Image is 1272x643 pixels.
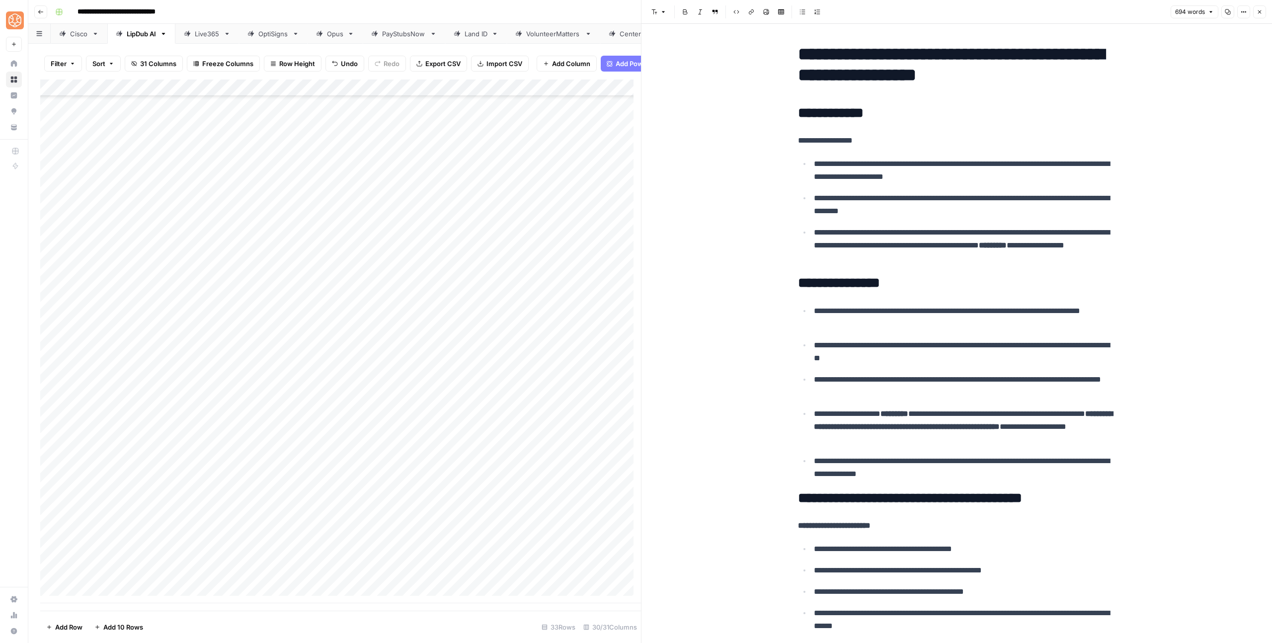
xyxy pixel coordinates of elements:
span: Freeze Columns [202,59,253,69]
button: Sort [86,56,121,72]
span: Undo [341,59,358,69]
button: Add Power Agent [601,56,676,72]
button: Filter [44,56,82,72]
span: Import CSV [486,59,522,69]
a: LipDub AI [107,24,175,44]
div: VolunteerMatters [526,29,581,39]
a: Centerbase [600,24,676,44]
span: Add 10 Rows [103,622,143,632]
div: OptiSigns [258,29,288,39]
button: Import CSV [471,56,529,72]
button: Undo [325,56,364,72]
button: Row Height [264,56,321,72]
a: Your Data [6,119,22,135]
button: Add Column [537,56,597,72]
div: PayStubsNow [382,29,426,39]
a: OptiSigns [239,24,308,44]
span: Sort [92,59,105,69]
div: Cisco [70,29,88,39]
span: Row Height [279,59,315,69]
button: Add Row [40,619,88,635]
button: Add 10 Rows [88,619,149,635]
button: 31 Columns [125,56,183,72]
div: 30/31 Columns [579,619,641,635]
a: Settings [6,591,22,607]
a: Land ID [445,24,507,44]
span: Redo [384,59,399,69]
button: 694 words [1171,5,1218,18]
button: Redo [368,56,406,72]
a: Opus [308,24,363,44]
a: Live365 [175,24,239,44]
div: Land ID [465,29,487,39]
a: Cisco [51,24,107,44]
a: Browse [6,72,22,87]
a: Insights [6,87,22,103]
span: Add Row [55,622,82,632]
span: 31 Columns [140,59,176,69]
span: Add Column [552,59,590,69]
button: Help + Support [6,623,22,639]
span: Add Power Agent [616,59,670,69]
a: Usage [6,607,22,623]
img: SimpleTiger Logo [6,11,24,29]
button: Export CSV [410,56,467,72]
div: Live365 [195,29,220,39]
a: Home [6,56,22,72]
div: Centerbase [620,29,656,39]
span: 694 words [1175,7,1205,16]
div: LipDub AI [127,29,156,39]
a: Opportunities [6,103,22,119]
a: VolunteerMatters [507,24,600,44]
div: Opus [327,29,343,39]
div: 33 Rows [538,619,579,635]
button: Freeze Columns [187,56,260,72]
button: Workspace: SimpleTiger [6,8,22,33]
a: PayStubsNow [363,24,445,44]
span: Export CSV [425,59,461,69]
span: Filter [51,59,67,69]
